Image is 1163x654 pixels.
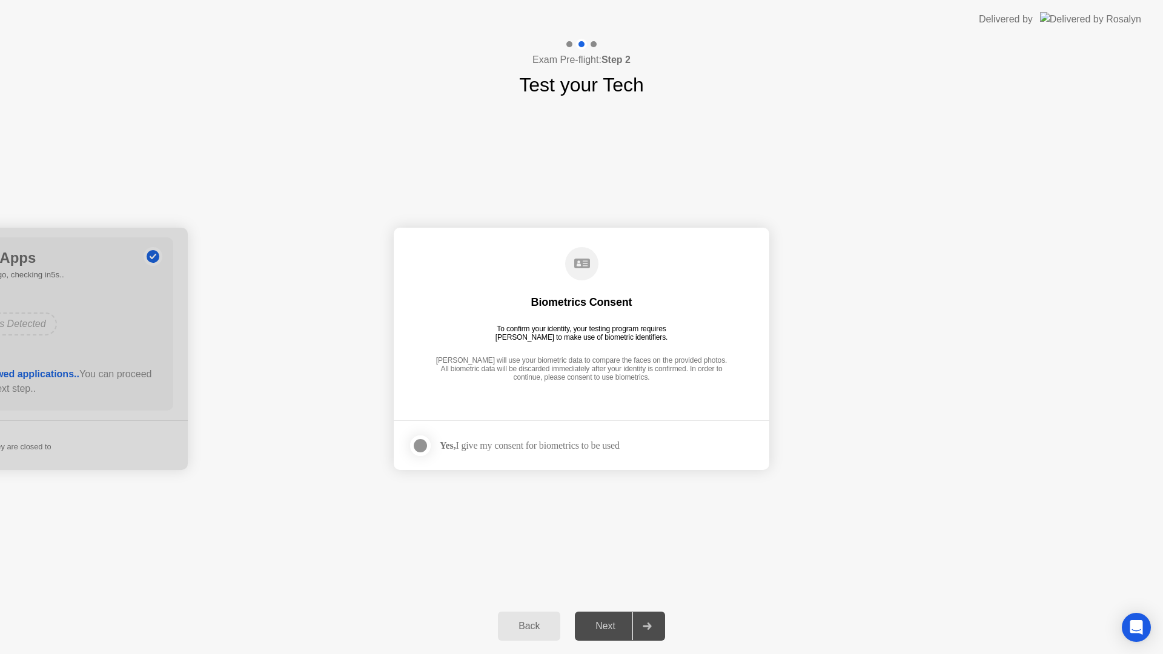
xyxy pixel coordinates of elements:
div: Next [578,621,632,632]
h1: Test your Tech [519,70,644,99]
div: To confirm your identity, your testing program requires [PERSON_NAME] to make use of biometric id... [491,325,673,342]
div: Open Intercom Messenger [1122,613,1151,642]
img: Delivered by Rosalyn [1040,12,1141,26]
button: Back [498,612,560,641]
div: Delivered by [979,12,1033,27]
h4: Exam Pre-flight: [532,53,631,67]
button: Next [575,612,665,641]
div: Back [502,621,557,632]
div: I give my consent for biometrics to be used [440,440,620,451]
b: Step 2 [601,54,631,65]
div: Biometrics Consent [531,295,632,309]
div: [PERSON_NAME] will use your biometric data to compare the faces on the provided photos. All biome... [432,356,731,383]
strong: Yes, [440,440,456,451]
